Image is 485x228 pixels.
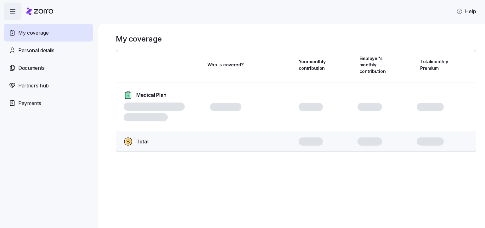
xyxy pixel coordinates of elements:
span: Personal details [18,47,54,54]
span: My coverage [18,29,48,37]
span: Documents [18,64,45,72]
span: Payments [18,99,41,107]
a: Personal details [4,42,93,59]
span: Total monthly Premium [420,58,448,71]
span: Partners hub [18,82,49,90]
span: Employer's monthly contribution [359,55,386,75]
h1: My coverage [116,34,162,44]
span: Medical Plan [136,91,166,99]
a: Partners hub [4,77,93,94]
a: Payments [4,94,93,112]
span: Total [136,138,148,146]
span: Help [456,8,476,15]
a: My coverage [4,24,93,42]
span: Your monthly contribution [299,58,326,71]
a: Documents [4,59,93,77]
span: Who is covered? [207,62,244,68]
button: Help [451,5,481,18]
